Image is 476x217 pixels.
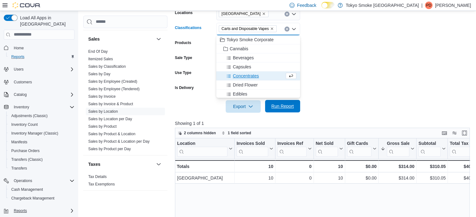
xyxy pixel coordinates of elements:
span: Sales by Product per Day [88,146,131,151]
span: Purchase Orders [9,147,74,155]
span: PD [426,2,432,9]
button: Sales [88,36,154,42]
a: Transfers (Classic) [9,156,45,163]
button: Display options [451,129,458,137]
button: Remove Carts and Disposable Vapes from selection in this group [270,27,274,31]
div: Net Sold [315,141,338,146]
button: Operations [1,176,77,185]
span: Run Report [271,103,294,109]
span: Cash Management [9,186,74,193]
div: [GEOGRAPHIC_DATA] [177,174,233,182]
span: Inventory Count [11,122,38,127]
a: Sales by Classification [88,64,126,69]
button: Inventory [11,103,32,111]
button: Clear input [284,12,289,17]
label: Products [175,40,191,45]
a: Sales by Invoice & Product [88,102,133,106]
button: 1 field sorted [219,129,254,137]
button: Gross Sales [381,141,414,156]
span: Cannabis [230,46,248,52]
span: Edibles [233,91,247,97]
a: Sales by Employee (Created) [88,79,137,84]
label: Sale Type [175,55,192,60]
div: Gift Card Sales [347,141,371,156]
button: Reports [1,206,77,215]
div: Subtotal [418,141,441,146]
button: Tokyo Smoke Corporate [216,35,300,44]
span: Transfers (Classic) [11,157,43,162]
div: Location [177,141,228,156]
span: Transfers (Classic) [9,156,74,163]
button: Home [1,43,77,52]
button: Beverages [216,53,300,62]
button: Open list of options [291,12,296,17]
span: Sales by Employee (Tendered) [88,86,140,91]
span: Sales by Location per Day [88,116,132,121]
span: Catalog [14,92,27,97]
h3: Taxes [88,161,100,167]
div: Invoices Sold [237,141,268,146]
button: Concentrates [216,72,300,81]
span: Sales by Product & Location per Day [88,139,150,144]
span: Adjustments (Classic) [11,113,48,118]
span: Chargeback Management [11,196,54,201]
span: Beverages [233,55,254,61]
a: Sales by Product & Location [88,132,136,136]
p: [PERSON_NAME] [435,2,471,9]
span: Operations [14,178,32,183]
div: 0 [277,163,311,170]
button: Inventory Count [6,120,77,129]
div: $314.00 [381,174,414,182]
a: Sales by Product [88,124,117,129]
button: Sales [155,35,162,43]
a: Sales by Day [88,72,110,76]
button: Export [226,100,261,113]
span: Transfers [9,165,74,172]
span: Tax Exemptions [88,182,115,187]
span: Dried Flower [233,82,258,88]
button: Remove Thunder Bay Memorial from selection in this group [262,12,266,16]
button: Reports [11,207,29,215]
button: Clear input [284,27,289,32]
div: Subtotal [418,141,441,156]
span: Users [11,66,74,73]
button: Users [1,65,77,74]
div: Sales [83,48,167,155]
button: Gift Cards [347,141,376,156]
button: Keyboard shortcuts [441,129,448,137]
span: Thunder Bay Memorial [219,10,269,17]
span: Capsules [233,64,251,70]
button: Cannabis [216,44,300,53]
div: $310.05 [418,163,446,170]
span: Transfers [11,166,27,171]
button: Subtotal [418,141,446,156]
div: 10 [315,174,343,182]
span: Users [14,67,23,72]
span: Reports [9,53,74,61]
a: Cash Management [9,186,45,193]
div: Taxes [83,173,167,190]
button: Invoices Sold [237,141,273,156]
span: Sales by Location [88,109,118,114]
label: Locations [175,10,193,15]
button: Customers [1,77,77,86]
span: Tax Details [88,174,107,179]
span: Customers [14,80,32,85]
a: End Of Day [88,49,108,54]
span: Load All Apps in [GEOGRAPHIC_DATA] [18,15,74,27]
button: Dried Flower [216,81,300,90]
span: 1 field sorted [228,131,251,136]
button: Enter fullscreen [461,129,468,137]
img: Cova [13,2,41,8]
span: Tokyo Smoke Corporate [227,37,274,43]
span: Inventory Manager (Classic) [9,130,74,137]
span: Operations [11,177,74,185]
button: Transfers [6,164,77,173]
span: Home [11,44,74,52]
div: 10 [315,163,343,170]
